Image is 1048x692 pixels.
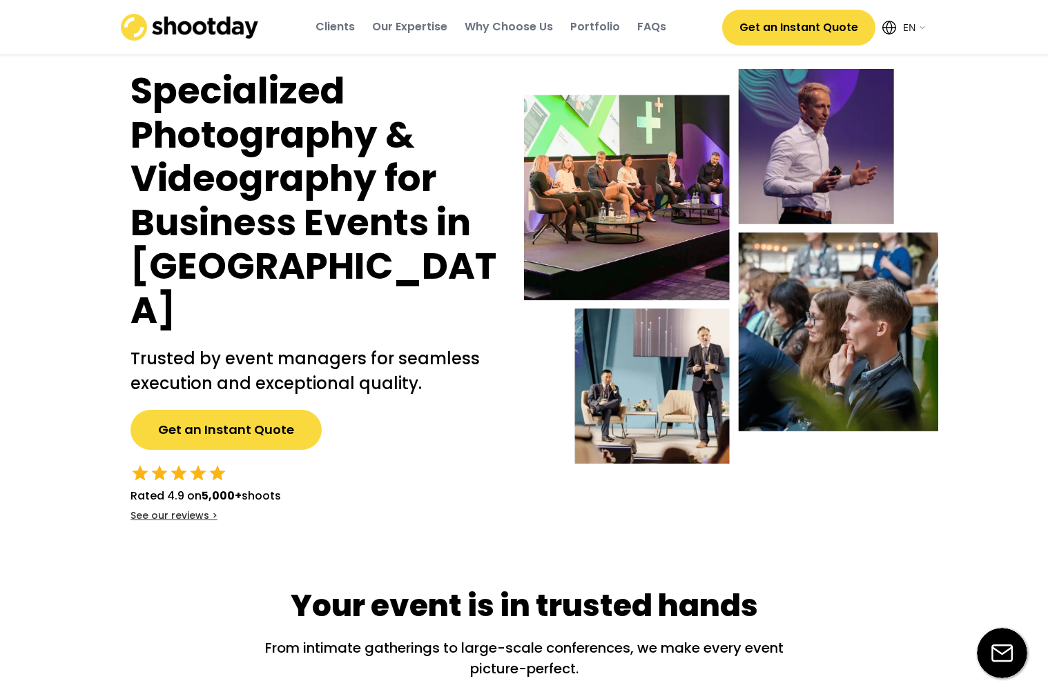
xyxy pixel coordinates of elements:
[130,464,150,483] button: star
[524,69,938,464] img: Event-hero-intl%402x.webp
[130,488,281,504] div: Rated 4.9 on shoots
[372,19,447,34] div: Our Expertise
[208,464,227,483] button: star
[465,19,553,34] div: Why Choose Us
[130,69,496,333] h1: Specialized Photography & Videography for Business Events in [GEOGRAPHIC_DATA]
[316,19,355,34] div: Clients
[169,464,188,483] button: star
[188,464,208,483] button: star
[722,10,875,46] button: Get an Instant Quote
[248,637,800,679] div: From intimate gatherings to large-scale conferences, we make every event picture-perfect.
[150,464,169,483] button: star
[202,488,242,504] strong: 5,000+
[130,410,322,450] button: Get an Instant Quote
[570,19,620,34] div: Portfolio
[130,509,217,523] div: See our reviews >
[291,584,758,627] div: Your event is in trusted hands
[637,19,666,34] div: FAQs
[977,628,1027,678] img: email-icon%20%281%29.svg
[882,21,896,34] img: Icon%20feather-globe%20%281%29.svg
[130,346,496,396] h2: Trusted by event managers for seamless execution and exceptional quality.
[121,14,259,41] img: shootday_logo.png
